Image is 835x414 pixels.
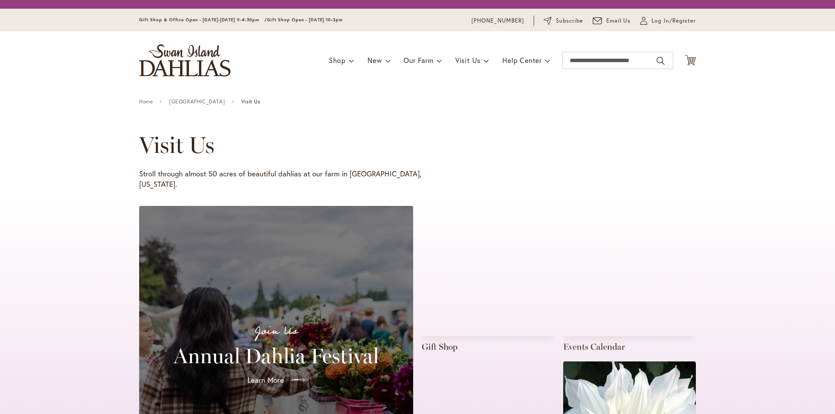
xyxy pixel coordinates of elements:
a: Email Us [593,17,631,25]
a: Home [139,99,153,105]
span: Visit Us [455,56,481,65]
h1: Visit Us [139,132,671,158]
span: Visit Us [241,99,261,105]
span: Gift Shop & Office Open - [DATE]-[DATE] 9-4:30pm / [139,17,267,23]
a: Learn More [240,368,312,392]
span: Log In/Register [651,17,696,25]
span: Help Center [502,56,542,65]
a: store logo [139,44,230,76]
span: New [367,56,382,65]
span: Subscribe [556,17,583,25]
a: [PHONE_NUMBER] [471,17,524,25]
p: Stroll through almost 50 acres of beautiful dahlias at our farm in [GEOGRAPHIC_DATA], [US_STATE]. [139,169,422,189]
a: [GEOGRAPHIC_DATA] [169,99,225,105]
button: Search [657,54,665,68]
span: Learn More [247,375,284,385]
span: Email Us [606,17,631,25]
span: Shop [329,56,346,65]
p: Join Us [150,322,403,340]
span: Gift Shop Open - [DATE] 10-3pm [267,17,343,23]
a: Subscribe [544,17,583,25]
a: Log In/Register [640,17,696,25]
span: Our Farm [404,56,433,65]
h2: Annual Dahlia Festival [150,344,403,368]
